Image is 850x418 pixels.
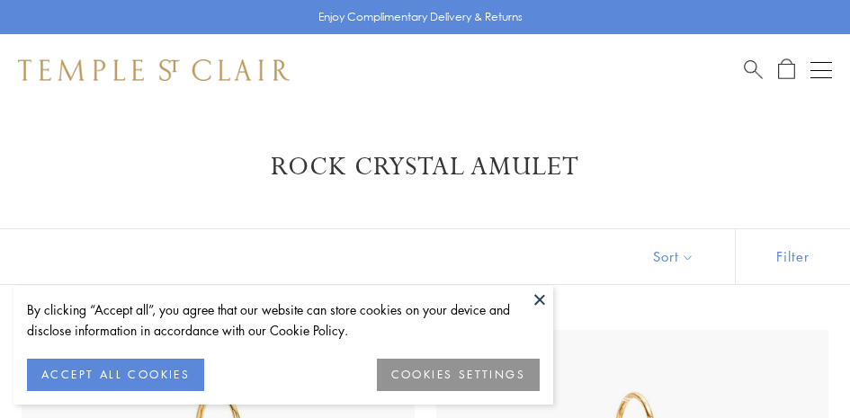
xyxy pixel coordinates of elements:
[778,58,795,81] a: Open Shopping Bag
[18,59,290,81] img: Temple St. Clair
[27,299,540,341] div: By clicking “Accept all”, you agree that our website can store cookies on your device and disclos...
[744,58,763,81] a: Search
[45,151,805,183] h1: Rock Crystal Amulet
[27,359,204,391] button: ACCEPT ALL COOKIES
[810,59,832,81] button: Open navigation
[377,359,540,391] button: COOKIES SETTINGS
[613,229,735,284] button: Show sort by
[769,342,832,400] iframe: Gorgias live chat messenger
[735,229,850,284] button: Show filters
[318,8,523,26] p: Enjoy Complimentary Delivery & Returns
